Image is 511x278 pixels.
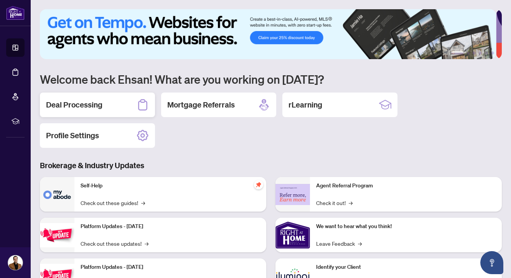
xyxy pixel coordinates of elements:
button: 2 [466,51,470,55]
h3: Brokerage & Industry Updates [40,160,502,171]
h1: Welcome back Ehsan! What are you working on [DATE]? [40,72,502,86]
h2: Mortgage Referrals [167,99,235,110]
h2: Deal Processing [46,99,102,110]
img: We want to hear what you think! [275,218,310,252]
a: Check out these guides!→ [81,199,145,207]
p: Self-Help [81,182,260,190]
button: 3 [473,51,476,55]
button: Open asap [480,251,503,274]
span: pushpin [254,180,263,189]
img: Self-Help [40,177,74,212]
button: 1 [451,51,463,55]
p: Platform Updates - [DATE] [81,263,260,271]
span: → [358,239,362,248]
button: 6 [491,51,494,55]
img: Platform Updates - July 21, 2025 [40,223,74,247]
a: Check out these updates!→ [81,239,148,248]
span: → [141,199,145,207]
img: Slide 0 [40,9,496,59]
button: 4 [479,51,482,55]
p: We want to hear what you think! [316,222,496,231]
h2: Profile Settings [46,130,99,141]
h2: rLearning [288,99,322,110]
img: Profile Icon [8,255,23,270]
p: Platform Updates - [DATE] [81,222,260,231]
a: Leave Feedback→ [316,239,362,248]
p: Identify your Client [316,263,496,271]
button: 5 [485,51,488,55]
span: → [145,239,148,248]
a: Check it out!→ [316,199,353,207]
img: logo [6,6,25,20]
img: Agent Referral Program [275,184,310,205]
span: → [349,199,353,207]
p: Agent Referral Program [316,182,496,190]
